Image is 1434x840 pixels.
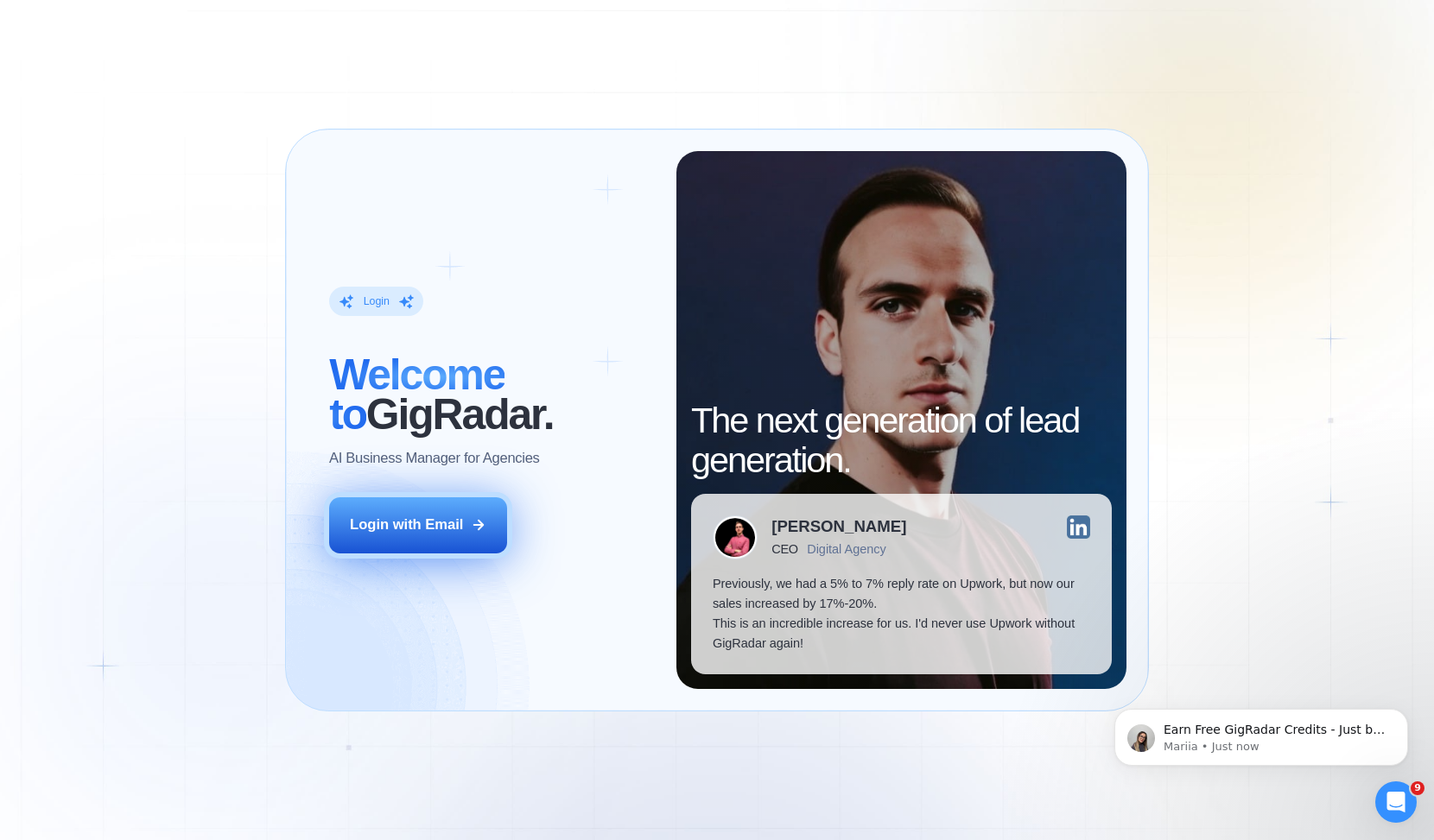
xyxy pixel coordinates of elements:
[771,542,798,557] div: CEO
[691,401,1112,479] h2: The next generation of lead generation.
[1411,781,1424,795] span: 9
[329,497,506,553] button: Login with Email
[807,542,886,557] div: Digital Agency
[350,515,463,535] div: Login with Email
[1088,673,1434,793] iframe: Intercom notifications message
[329,449,540,469] p: AI Business Manager for Agencies
[329,356,655,434] h2: ‍ GigRadar.
[1375,781,1417,823] iframe: Intercom live chat
[713,574,1090,653] p: Previously, we had a 5% to 7% reply rate on Upwork, but now our sales increased by 17%-20%. This ...
[364,294,390,309] div: Login
[771,519,906,535] div: [PERSON_NAME]
[329,351,504,439] span: Welcome to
